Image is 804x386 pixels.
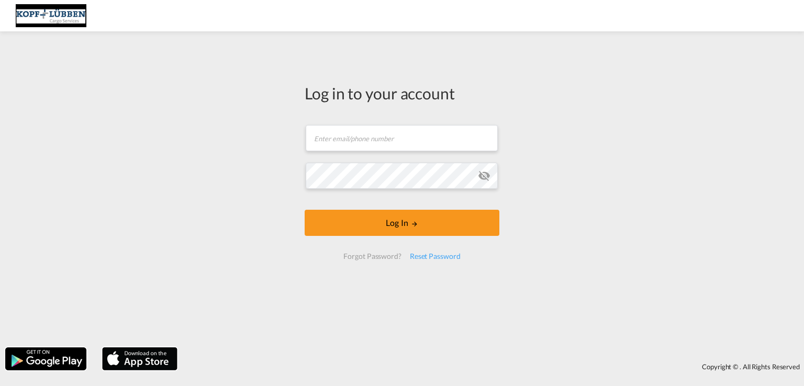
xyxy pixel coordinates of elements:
[406,247,465,266] div: Reset Password
[478,169,490,182] md-icon: icon-eye-off
[16,4,86,28] img: 25cf3bb0aafc11ee9c4fdbd399af7748.JPG
[183,358,804,376] div: Copyright © . All Rights Reserved
[4,346,87,371] img: google.png
[306,125,498,151] input: Enter email/phone number
[305,82,499,104] div: Log in to your account
[101,346,178,371] img: apple.png
[305,210,499,236] button: LOGIN
[339,247,405,266] div: Forgot Password?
